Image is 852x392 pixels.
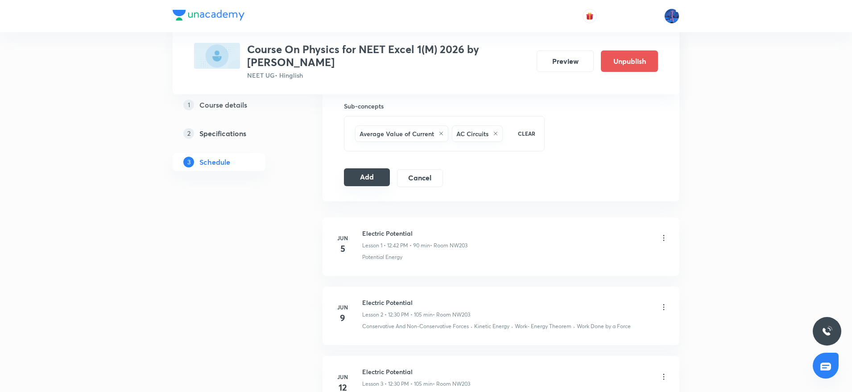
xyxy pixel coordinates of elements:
img: avatar [586,12,594,20]
h4: 9 [334,311,352,325]
h6: Jun [334,373,352,381]
button: avatar [583,9,597,23]
h6: Electric Potential [362,298,470,307]
p: Lesson 1 • 12:42 PM • 90 min [362,242,430,250]
img: ttu [822,326,832,337]
h6: Electric Potential [362,229,467,238]
h5: Course details [199,100,247,110]
div: · [511,322,513,330]
div: · [573,322,575,330]
p: Conservative And Non-Conservative Forces [362,322,469,330]
p: Work- Energy Theorem [515,322,571,330]
button: Add [344,168,390,186]
button: Cancel [397,169,443,187]
img: Company Logo [173,10,244,21]
h5: Schedule [199,157,230,167]
button: Preview [537,50,594,72]
p: NEET UG • Hinglish [247,71,529,80]
a: 2Specifications [173,125,294,142]
h6: Electric Potential [362,367,470,376]
h5: Specifications [199,128,246,139]
p: • Room NW203 [433,311,470,319]
a: 1Course details [173,96,294,114]
p: 1 [183,100,194,110]
p: Lesson 3 • 12:30 PM • 105 min [362,380,433,388]
h6: Sub-concepts [344,101,545,111]
p: Potential Energy [362,253,402,261]
div: · [471,322,472,330]
p: • Room NW203 [433,380,470,388]
h6: AC Circuits [456,129,488,138]
img: Mahesh Bhat [664,8,679,24]
h6: Jun [334,303,352,311]
a: Company Logo [173,10,244,23]
h6: Jun [334,234,352,242]
button: Unpublish [601,50,658,72]
h6: Average Value of Current [360,129,434,138]
p: Kinetic Energy [474,322,509,330]
h4: 5 [334,242,352,255]
p: 3 [183,157,194,167]
p: • Room NW203 [430,242,467,250]
img: 8CACE435-DC26-43AF-AFCD-327417BB9F9F_plus.png [194,43,240,69]
h3: Course On Physics for NEET Excel 1(M) 2026 by [PERSON_NAME] [247,43,529,69]
p: Work Done by a Force [577,322,631,330]
p: CLEAR [518,129,535,138]
p: Lesson 2 • 12:30 PM • 105 min [362,311,433,319]
p: 2 [183,128,194,139]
